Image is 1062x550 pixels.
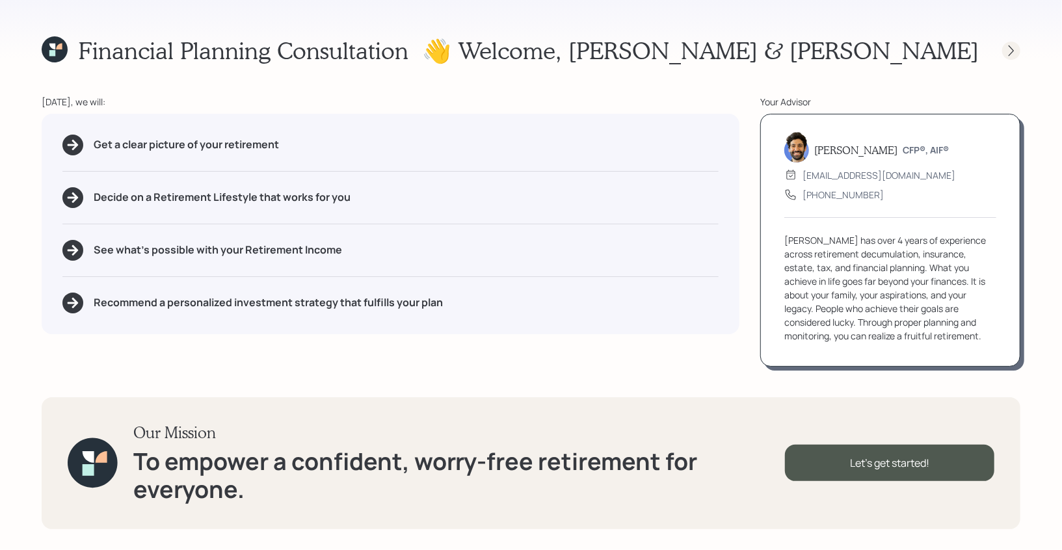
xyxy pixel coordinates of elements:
h6: CFP®, AIF® [903,145,949,156]
h1: Financial Planning Consultation [78,36,408,64]
div: [PHONE_NUMBER] [803,188,884,202]
h5: Decide on a Retirement Lifestyle that works for you [94,191,351,203]
div: [PERSON_NAME] has over 4 years of experience across retirement decumulation, insurance, estate, t... [784,233,996,343]
h5: Recommend a personalized investment strategy that fulfills your plan [94,296,443,309]
h5: [PERSON_NAME] [814,144,897,156]
div: Your Advisor [760,95,1020,109]
img: eric-schwartz-headshot.png [784,131,809,163]
div: [DATE], we will: [42,95,739,109]
h5: See what's possible with your Retirement Income [94,244,342,256]
h1: To empower a confident, worry-free retirement for everyone. [133,447,785,503]
h3: Our Mission [133,423,785,442]
div: Let's get started! [785,445,994,481]
div: [EMAIL_ADDRESS][DOMAIN_NAME] [803,168,955,182]
h1: 👋 Welcome , [PERSON_NAME] & [PERSON_NAME] [422,36,979,64]
h5: Get a clear picture of your retirement [94,138,279,151]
